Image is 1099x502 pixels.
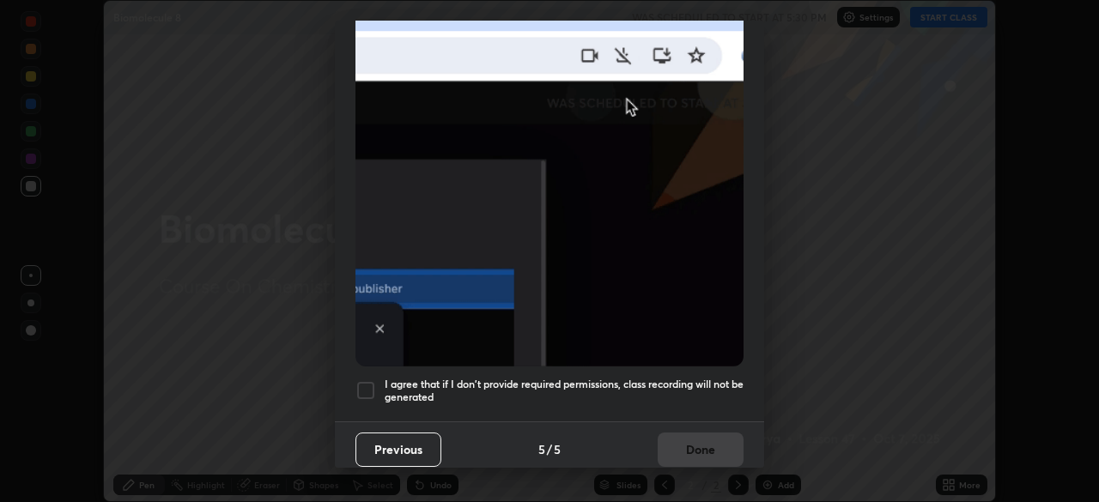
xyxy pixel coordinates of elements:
button: Previous [355,432,441,467]
h5: I agree that if I don't provide required permissions, class recording will not be generated [385,378,744,404]
h4: / [547,440,552,458]
h4: 5 [538,440,545,458]
h4: 5 [554,440,561,458]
